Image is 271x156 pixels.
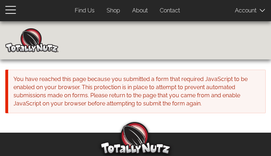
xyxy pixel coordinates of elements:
img: Home [5,28,58,52]
a: Find Us [69,4,100,18]
a: Contact [154,4,185,18]
img: Totally Nutz Logo [100,122,171,154]
a: About [127,4,153,18]
a: Shop [101,4,125,18]
div: You have reached this page because you submitted a form that required JavaScript to be enabled on... [8,70,266,113]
